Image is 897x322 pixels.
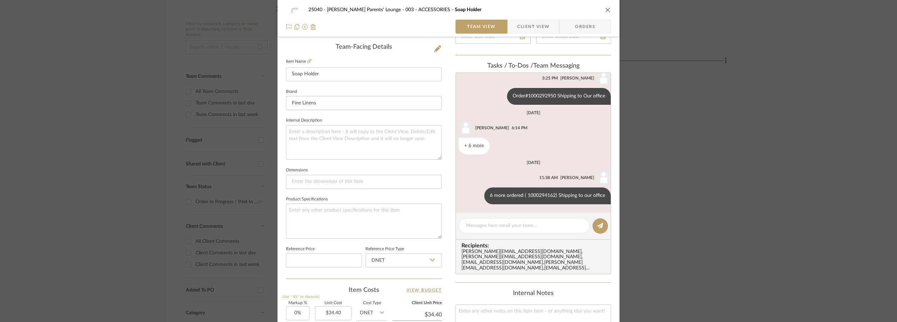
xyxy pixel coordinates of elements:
div: team Messaging [456,62,611,70]
div: Team-Facing Details [286,43,441,51]
div: 11:38 AM [539,174,558,181]
label: Internal Description [286,119,322,122]
span: Team View [467,20,496,34]
span: Recipients: [461,242,608,249]
label: Dimensions [286,169,308,172]
img: user_avatar.png [597,71,611,85]
span: Tasks / To-Dos / [487,63,533,69]
img: 56cd2aed-a6fd-4b60-b21f-8e824d193342_48x40.jpg [286,3,303,17]
div: 6:14 PM [512,125,527,131]
label: Client Unit Price [392,301,442,305]
div: [PERSON_NAME][EMAIL_ADDRESS][DOMAIN_NAME] , [PERSON_NAME][EMAIL_ADDRESS][DOMAIN_NAME] , [EMAIL_AD... [461,249,608,272]
label: Reference Price Type [365,247,404,251]
div: [DATE] [527,110,540,115]
label: Brand [286,90,297,94]
img: user_avatar.png [459,121,473,135]
div: [PERSON_NAME] [475,125,509,131]
span: 25040 - [PERSON_NAME] Parents' Lounge [308,7,405,12]
label: Item Name [286,59,311,64]
label: Cost Type [357,301,387,305]
div: Internal Notes [456,290,611,297]
div: [PERSON_NAME] [560,174,594,181]
label: Product Specifications [286,198,328,201]
span: 003 - ACCESSORIES [405,7,455,12]
div: 3:25 PM [542,75,558,81]
input: Enter the dimensions of this item [286,175,441,189]
button: close [605,7,611,13]
div: Order#1000292950 Shipping to Our office [507,88,611,105]
input: Enter Item Name [286,67,441,81]
span: Client View [517,20,549,34]
img: user_avatar.png [597,171,611,185]
img: Remove from project [310,24,316,30]
div: + 6 more [459,138,489,155]
label: Unit Cost [315,301,351,305]
div: Item Costs [286,286,441,294]
div: [DATE] [527,160,540,165]
label: Reference Price [286,247,315,251]
span: Orders [567,20,603,34]
span: Soap Holder [455,7,481,12]
label: Markup % [286,301,309,305]
a: View Budget [406,286,442,294]
div: 6 more ordered ( 1000294162) Shipping to our office [484,187,611,204]
input: Enter Brand [286,96,441,110]
div: [PERSON_NAME] [560,75,594,81]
